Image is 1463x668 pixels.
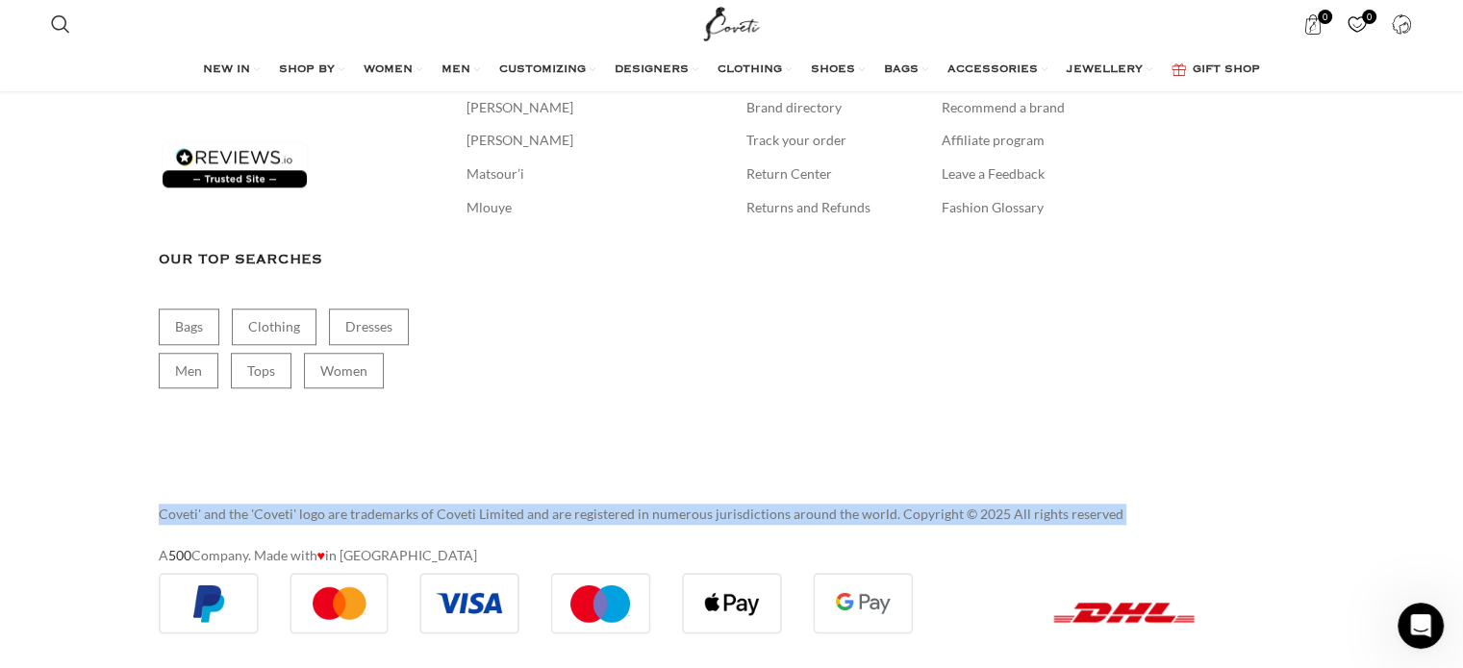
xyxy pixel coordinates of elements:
[41,51,1422,89] div: Main navigation
[1172,51,1260,89] a: GIFT SHOP
[1051,590,1196,634] img: DHL (1)
[467,98,575,117] a: [PERSON_NAME]
[1294,5,1333,43] a: 0
[718,62,782,78] span: CLOTHING
[316,544,325,567] span: ♥
[168,547,191,563] a: 500
[364,62,413,78] span: WOMEN
[159,353,218,389] a: Men (1,906 items)
[718,51,792,89] a: CLOTHING
[203,62,250,78] span: NEW IN
[232,309,316,345] a: Clothing (17,479 items)
[811,51,865,89] a: SHOES
[615,62,689,78] span: DESIGNERS
[159,573,914,633] img: guaranteed-safe-checkout-bordered.j
[746,164,834,184] a: Return Center
[203,51,260,89] a: NEW IN
[467,131,575,150] a: [PERSON_NAME]
[329,309,409,345] a: Dresses (9,345 items)
[41,5,80,43] a: Search
[942,198,1046,217] a: Fashion Glossary
[1362,10,1376,24] span: 0
[746,98,844,117] a: Brand directory
[942,98,1067,117] a: Recommend a brand
[1398,603,1444,649] iframe: Intercom live chat
[499,62,586,78] span: CUSTOMIZING
[942,131,1047,150] a: Affiliate program
[947,51,1047,89] a: ACCESSORIES
[159,249,424,270] h3: Our Top Searches
[746,131,848,150] a: Track your order
[499,51,595,89] a: CUSTOMIZING
[441,62,470,78] span: MEN
[467,164,526,184] a: Matsour’i
[942,164,1047,184] a: Leave a Feedback
[1067,62,1143,78] span: JEWELLERY
[884,62,919,78] span: BAGS
[441,51,480,89] a: MEN
[884,51,928,89] a: BAGS
[1338,5,1377,43] a: 0
[279,62,335,78] span: SHOP BY
[1338,5,1377,43] div: My Wishlist
[279,51,344,89] a: SHOP BY
[364,51,422,89] a: WOMEN
[699,14,764,31] a: Site logo
[811,62,855,78] span: SHOES
[159,138,311,191] img: reviews-trust-logo-2.png
[1318,10,1332,24] span: 0
[615,51,698,89] a: DESIGNERS
[947,62,1038,78] span: ACCESSORIES
[1172,63,1186,76] img: GiftBag
[304,353,384,389] a: Women (20,739 items)
[746,198,872,217] a: Returns and Refunds
[1067,51,1152,89] a: JEWELLERY
[159,309,219,345] a: Bags (1,749 items)
[1193,62,1260,78] span: GIFT SHOP
[467,198,514,217] a: Mlouye
[159,504,1305,525] p: Coveti' and the 'Coveti' logo are trademarks of Coveti Limited and are registered in numerous jur...
[159,504,1305,566] div: A Company. Made with in [GEOGRAPHIC_DATA]
[231,353,291,389] a: Tops (2,734 items)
